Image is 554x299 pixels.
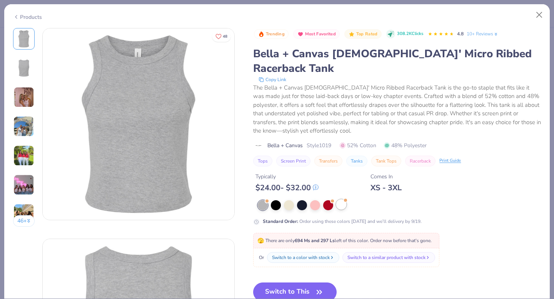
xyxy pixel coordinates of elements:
img: User generated content [13,204,34,224]
span: Or [257,254,264,261]
img: Front [15,30,33,48]
img: User generated content [13,87,34,108]
strong: 694 Ms and 297 Ls [295,238,335,244]
div: XS - 3XL [370,183,402,193]
div: Comes In [370,173,402,181]
span: 48 [223,35,227,38]
span: 52% Cotton [340,141,376,149]
img: Back [15,59,33,77]
button: Switch to a color with stock [267,252,339,263]
button: Screen Print [276,156,310,166]
span: Bella + Canvas [267,141,303,149]
a: 10+ Reviews [467,30,499,37]
span: Most Favorited [305,32,336,36]
div: The Bella + Canvas [DEMOGRAPHIC_DATA]' Micro Ribbed Racerback Tank is the go-to staple that fits ... [253,83,541,135]
button: Like [212,31,231,42]
button: Transfers [314,156,342,166]
div: Order using these colors [DATE] and we’ll delivery by 9/19. [263,218,422,225]
div: Products [13,13,42,21]
button: Close [532,8,547,22]
div: Switch to a similar product with stock [347,254,426,261]
button: Badge Button [254,29,289,39]
img: Most Favorited sort [297,31,304,37]
span: 4.8 [457,31,464,37]
img: Top Rated sort [349,31,355,37]
div: 4.8 Stars [428,28,454,40]
button: copy to clipboard [256,76,289,83]
span: Top Rated [356,32,378,36]
div: Print Guide [439,158,461,164]
button: Tanks [346,156,367,166]
strong: Standard Order : [263,218,298,224]
button: Racerback [405,156,436,166]
button: Tops [253,156,272,166]
button: Badge Button [293,29,340,39]
span: 308.2K Clicks [397,31,423,37]
span: Trending [266,32,285,36]
div: Switch to a color with stock [272,254,330,261]
button: Switch to a similar product with stock [342,252,435,263]
span: 🫣 [257,237,264,244]
img: User generated content [13,145,34,166]
span: There are only left of this color. Order now before that's gone. [257,238,432,244]
span: Style 1019 [307,141,331,149]
div: Bella + Canvas [DEMOGRAPHIC_DATA]' Micro Ribbed Racerback Tank [253,47,541,76]
button: 46+ [13,215,35,227]
img: brand logo [253,143,264,149]
div: $ 24.00 - $ 32.00 [255,183,319,193]
img: Trending sort [258,31,264,37]
button: Tank Tops [371,156,401,166]
div: Typically [255,173,319,181]
img: User generated content [13,116,34,137]
span: 48% Polyester [384,141,427,149]
img: Front [43,28,234,220]
button: Badge Button [344,29,381,39]
img: User generated content [13,174,34,195]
